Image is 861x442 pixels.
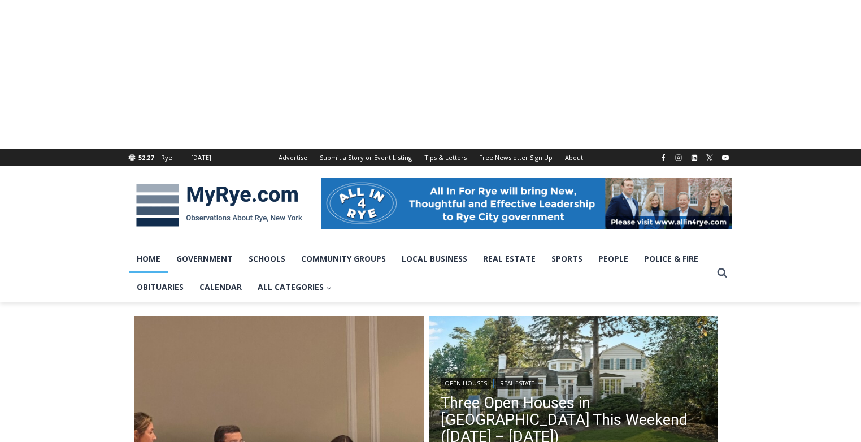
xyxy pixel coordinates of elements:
[496,378,538,389] a: Real Estate
[258,281,332,293] span: All Categories
[191,153,211,163] div: [DATE]
[475,245,543,273] a: Real Estate
[636,245,706,273] a: Police & Fire
[712,263,732,283] button: View Search Form
[155,151,158,158] span: F
[293,245,394,273] a: Community Groups
[559,149,589,166] a: About
[129,245,168,273] a: Home
[590,245,636,273] a: People
[129,176,310,235] img: MyRye.com
[656,151,670,164] a: Facebook
[688,151,701,164] a: Linkedin
[314,149,418,166] a: Submit a Story or Event Listing
[719,151,732,164] a: YouTube
[394,245,475,273] a: Local Business
[441,375,707,389] div: |
[672,151,685,164] a: Instagram
[129,273,192,301] a: Obituaries
[272,149,314,166] a: Advertise
[241,245,293,273] a: Schools
[161,153,172,163] div: Rye
[703,151,716,164] a: X
[321,178,732,229] img: All in for Rye
[418,149,473,166] a: Tips & Letters
[192,273,250,301] a: Calendar
[441,378,491,389] a: Open Houses
[543,245,590,273] a: Sports
[473,149,559,166] a: Free Newsletter Sign Up
[129,245,712,302] nav: Primary Navigation
[168,245,241,273] a: Government
[272,149,589,166] nav: Secondary Navigation
[250,273,340,301] a: All Categories
[138,153,154,162] span: 52.27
